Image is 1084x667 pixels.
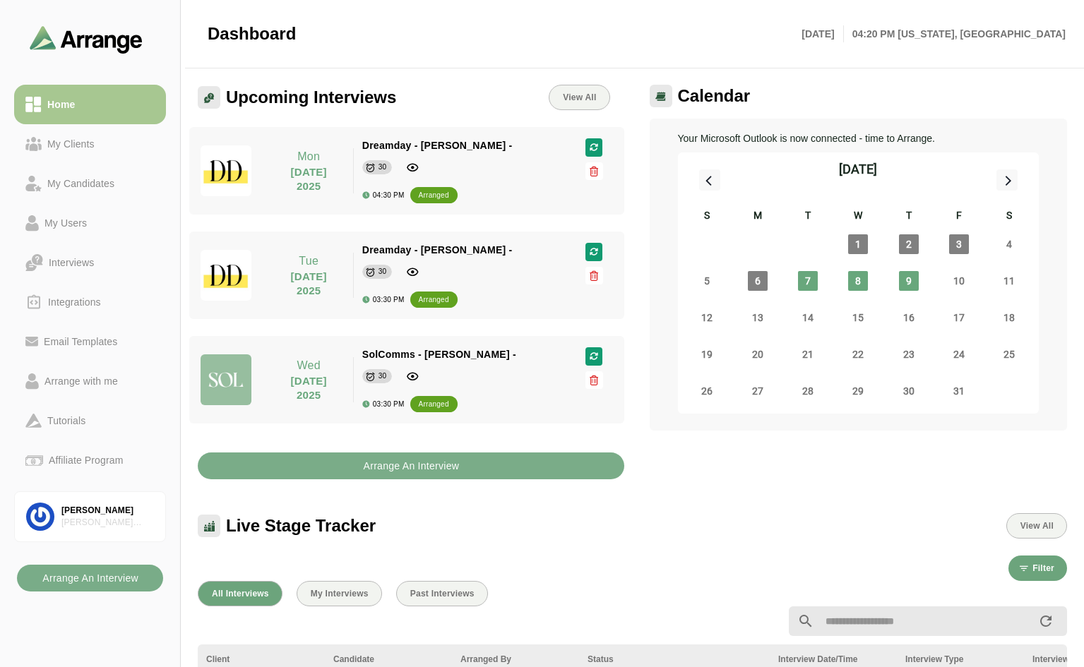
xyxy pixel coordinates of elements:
[379,160,387,174] div: 30
[43,254,100,271] div: Interviews
[211,589,269,599] span: All Interviews
[201,145,251,196] img: dreamdayla_logo.jpg
[748,344,768,364] span: Monday, October 20, 2025
[273,270,345,298] p: [DATE] 2025
[678,85,751,107] span: Calendar
[949,234,969,254] span: Friday, October 3, 2025
[1020,521,1054,531] span: View All
[42,96,81,113] div: Home
[562,92,596,102] span: View All
[273,148,345,165] p: Mon
[697,344,717,364] span: Sunday, October 19, 2025
[14,243,166,282] a: Interviews
[362,191,405,199] div: 04:30 PM
[42,412,91,429] div: Tutorials
[14,124,166,164] a: My Clients
[14,203,166,243] a: My Users
[798,308,818,328] span: Tuesday, October 14, 2025
[38,333,123,350] div: Email Templates
[206,653,316,666] div: Client
[848,271,868,291] span: Wednesday, October 8, 2025
[61,505,154,517] div: [PERSON_NAME]
[999,271,1019,291] span: Saturday, October 11, 2025
[14,440,166,480] a: Affiliate Program
[419,188,449,203] div: arranged
[460,653,571,666] div: Arranged By
[379,265,387,279] div: 30
[984,208,1035,226] div: S
[39,373,124,390] div: Arrange with me
[43,452,129,469] div: Affiliate Program
[748,381,768,401] span: Monday, October 27, 2025
[949,271,969,291] span: Friday, October 10, 2025
[949,308,969,328] span: Friday, October 17, 2025
[379,369,387,383] div: 30
[14,361,166,401] a: Arrange with me
[14,164,166,203] a: My Candidates
[273,165,345,193] p: [DATE] 2025
[273,253,345,270] p: Tue
[39,215,93,232] div: My Users
[333,653,443,666] div: Candidate
[934,208,984,226] div: F
[17,565,163,591] button: Arrange An Interview
[396,581,488,606] button: Past Interviews
[949,381,969,401] span: Friday, October 31, 2025
[844,25,1066,42] p: 04:20 PM [US_STATE], [GEOGRAPHIC_DATA]
[14,282,166,322] a: Integrations
[697,271,717,291] span: Sunday, October 5, 2025
[297,581,382,606] button: My Interviews
[419,293,449,307] div: arranged
[848,234,868,254] span: Wednesday, October 1, 2025
[848,308,868,328] span: Wednesday, October 15, 2025
[14,401,166,440] a: Tutorials
[778,653,888,666] div: Interview Date/Time
[697,381,717,401] span: Sunday, October 26, 2025
[848,381,868,401] span: Wednesday, October 29, 2025
[798,344,818,364] span: Tuesday, October 21, 2025
[899,308,919,328] span: Thursday, October 16, 2025
[588,653,761,666] div: Status
[14,85,166,124] a: Home
[949,344,969,364] span: Friday, October 24, 2025
[732,208,782,226] div: M
[899,271,919,291] span: Thursday, October 9, 2025
[883,208,934,226] div: T
[697,308,717,328] span: Sunday, October 12, 2025
[905,653,1015,666] div: Interview Type
[310,589,369,599] span: My Interviews
[362,400,405,408] div: 03:30 PM
[201,250,251,301] img: dreamdayla_logo.jpg
[208,23,296,44] span: Dashboard
[839,160,877,179] div: [DATE]
[999,234,1019,254] span: Saturday, October 4, 2025
[362,140,513,151] span: Dreamday - [PERSON_NAME] -
[198,581,282,606] button: All Interviews
[419,397,449,411] div: arranged
[201,354,251,405] img: solcomms_logo.jpg
[42,565,138,591] b: Arrange An Interview
[14,322,166,361] a: Email Templates
[798,271,818,291] span: Tuesday, October 7, 2025
[198,452,624,479] button: Arrange An Interview
[1006,513,1067,539] button: View All
[1008,555,1067,581] button: Filter
[748,308,768,328] span: Monday, October 13, 2025
[678,130,1040,147] p: Your Microsoft Outlook is now connected - time to Arrange.
[899,234,919,254] span: Thursday, October 2, 2025
[782,208,833,226] div: T
[899,381,919,401] span: Thursday, October 30, 2025
[273,374,345,402] p: [DATE] 2025
[798,381,818,401] span: Tuesday, October 28, 2025
[42,294,107,311] div: Integrations
[30,25,143,53] img: arrangeai-name-small-logo.4d2b8aee.svg
[1037,613,1054,630] i: appended action
[362,244,513,256] span: Dreamday - [PERSON_NAME] -
[362,296,405,304] div: 03:30 PM
[899,344,919,364] span: Thursday, October 23, 2025
[42,175,120,192] div: My Candidates
[61,517,154,529] div: [PERSON_NAME] Associates
[362,349,516,360] span: SolComms - [PERSON_NAME] -
[226,87,396,108] span: Upcoming Interviews
[14,491,166,542] a: [PERSON_NAME][PERSON_NAME] Associates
